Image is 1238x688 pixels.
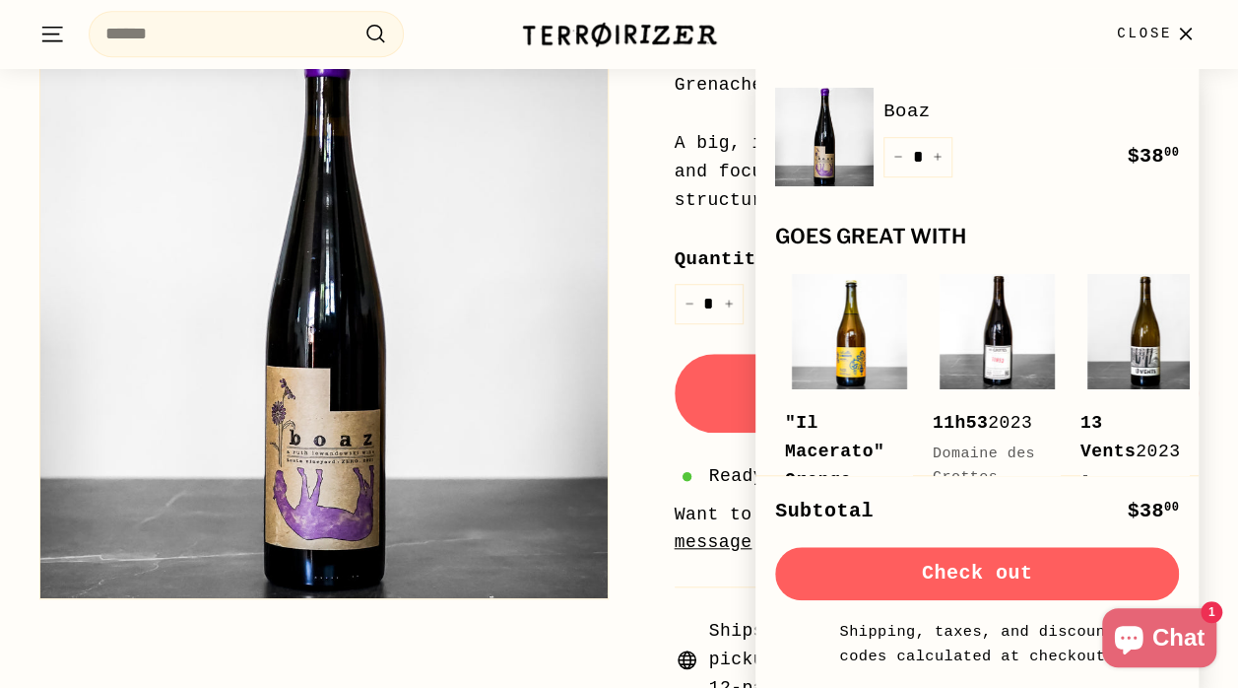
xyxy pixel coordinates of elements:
[675,501,1200,558] li: Want to special order this item?
[675,43,1200,101] div: Grapes: [PERSON_NAME], Cabernet Sauvignon, & Grenache
[1080,409,1189,466] div: 2023
[675,284,704,324] button: Reduce item quantity by one
[933,413,988,433] b: 11h53
[883,97,1179,126] a: Boaz
[1080,268,1208,575] a: 13 Vents2023[PERSON_NAME]
[933,409,1041,438] div: 2023
[775,226,1179,248] div: Goes great with
[933,443,1041,490] div: Domaine des Grottes
[834,620,1120,668] small: Shipping, taxes, and discount codes calculated at checkout.
[709,462,853,491] span: Ready to ship
[1164,146,1179,160] sup: 00
[1164,501,1179,515] sup: 00
[775,547,1179,600] button: Check out
[675,244,1200,274] label: Quantity
[675,129,1200,214] div: A big, inky red blend that's still acid-driven and focused. Beautiful floral aromatics and struct...
[785,409,893,551] div: 2022
[923,137,952,177] button: Increase item quantity by one
[1127,496,1179,527] div: $38
[675,354,1200,433] button: Add to cart
[675,284,744,324] input: quantity
[785,268,913,636] a: "Il Macerato" Orange Ancestrale2022Folicello
[714,284,744,324] button: Increase item quantity by one
[933,268,1061,546] a: 11h532023Domaine des Grottes
[1080,413,1136,461] b: 13 Vents
[785,413,884,546] b: "Il Macerato" Orange Ancestrale
[1127,145,1179,168] span: $38
[1117,23,1172,44] span: Close
[1096,608,1222,672] inbox-online-store-chat: Shopify online store chat
[775,88,874,186] img: Boaz
[1105,5,1210,63] button: Close
[1080,471,1189,518] div: [PERSON_NAME]
[883,137,913,177] button: Reduce item quantity by one
[775,496,874,527] div: Subtotal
